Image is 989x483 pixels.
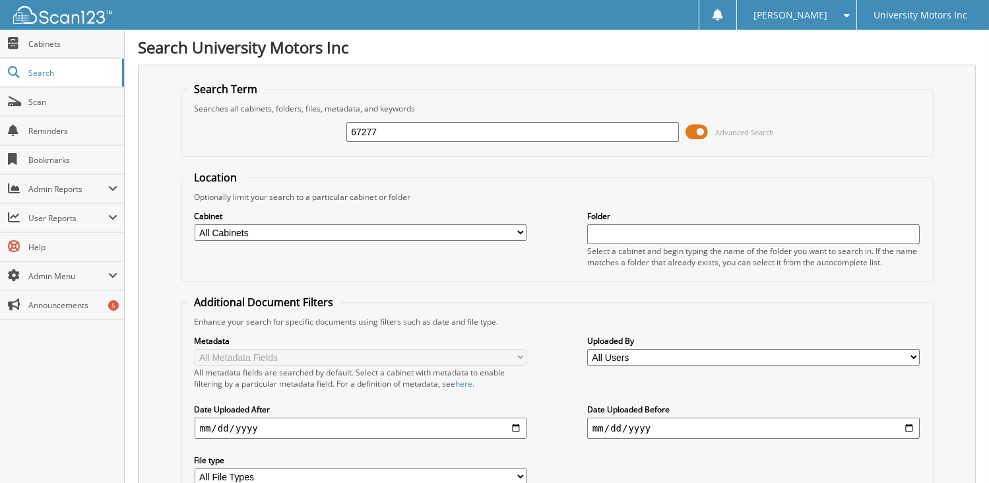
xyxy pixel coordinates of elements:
[195,367,527,389] div: All metadata fields are searched by default. Select a cabinet with metadata to enable filtering b...
[188,170,244,185] legend: Location
[28,183,108,195] span: Admin Reports
[753,11,827,19] span: [PERSON_NAME]
[587,335,920,346] label: Uploaded By
[28,212,108,224] span: User Reports
[28,38,117,49] span: Cabinets
[28,154,117,166] span: Bookmarks
[874,11,967,19] span: University Motors Inc
[923,420,989,483] iframe: Chat Widget
[195,418,527,439] input: start
[195,210,527,222] label: Cabinet
[195,404,527,415] label: Date Uploaded After
[108,300,119,311] div: 5
[28,67,115,79] span: Search
[28,241,117,253] span: Help
[587,210,920,222] label: Folder
[188,295,340,309] legend: Additional Document Filters
[188,82,265,96] legend: Search Term
[13,6,112,24] img: scan123-logo-white.svg
[587,404,920,415] label: Date Uploaded Before
[28,300,117,311] span: Announcements
[587,418,920,439] input: end
[188,103,926,114] div: Searches all cabinets, folders, files, metadata, and keywords
[195,455,527,466] label: File type
[188,316,926,327] div: Enhance your search for specific documents using filters such as date and file type.
[28,96,117,108] span: Scan
[587,245,920,268] div: Select a cabinet and begin typing the name of the folder you want to search in. If the name match...
[28,271,108,282] span: Admin Menu
[138,36,976,58] h1: Search University Motors Inc
[28,125,117,137] span: Reminders
[188,191,926,203] div: Optionally limit your search to a particular cabinet or folder
[456,378,473,389] a: here
[715,127,774,137] span: Advanced Search
[195,335,527,346] label: Metadata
